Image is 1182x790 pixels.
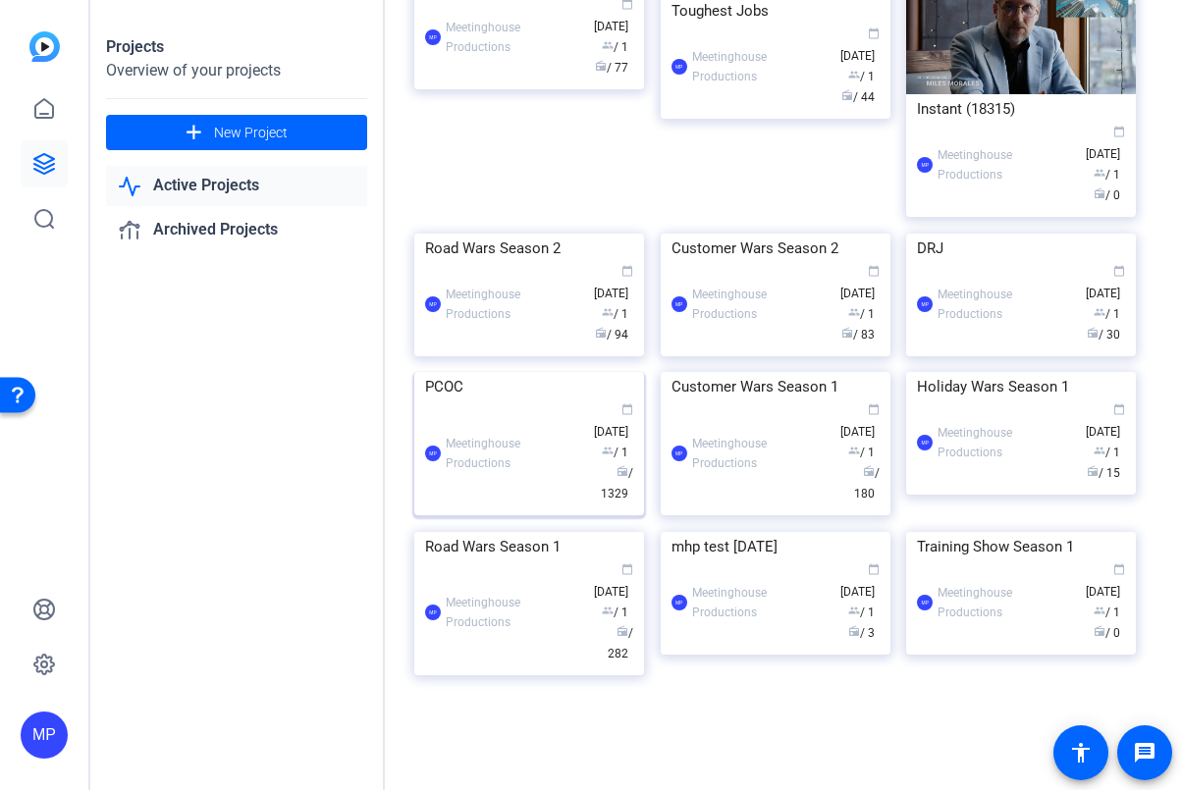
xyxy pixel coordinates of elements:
span: / 1 [1094,606,1120,619]
span: group [1094,306,1105,318]
span: calendar_today [1113,126,1125,137]
div: Meetinghouse Productions [938,423,1076,462]
span: group [848,306,860,318]
div: Meetinghouse Productions [446,593,584,632]
span: group [1094,445,1105,456]
span: radio [617,625,628,637]
span: / 0 [1094,626,1120,640]
div: Meetinghouse Productions [692,285,831,324]
div: Road Wars Season 1 [425,532,633,561]
div: Instant (18315) [917,94,1125,124]
span: / 1329 [601,466,633,500]
span: group [602,39,614,51]
span: [DATE] [840,564,880,599]
span: calendar_today [868,27,880,39]
span: group [1094,167,1105,179]
div: Holiday Wars Season 1 [917,372,1125,401]
button: New Project [106,115,367,150]
span: group [848,445,860,456]
span: / 180 [854,466,880,500]
span: / 77 [595,61,628,75]
span: group [848,69,860,80]
span: group [848,605,860,616]
div: Meetinghouse Productions [938,583,1076,622]
span: / 1 [1094,446,1120,459]
span: / 1 [1094,168,1120,182]
span: radio [595,327,607,339]
div: MP [672,59,687,75]
span: [DATE] [840,266,880,300]
span: calendar_today [621,265,633,277]
span: group [602,445,614,456]
a: Archived Projects [106,210,367,250]
a: Active Projects [106,166,367,206]
span: / 1 [602,606,628,619]
span: group [602,605,614,616]
span: radio [1087,327,1099,339]
span: / 1 [602,446,628,459]
div: Customer Wars Season 2 [672,234,880,263]
span: / 30 [1087,328,1120,342]
span: [DATE] [1086,564,1125,599]
span: radio [1087,465,1099,477]
div: MP [672,296,687,312]
div: Meetinghouse Productions [938,145,1076,184]
span: calendar_today [868,403,880,415]
span: radio [863,465,875,477]
div: MP [425,446,441,461]
mat-icon: add [182,121,206,145]
span: [DATE] [1086,266,1125,300]
div: Meetinghouse Productions [446,434,584,473]
span: / 44 [841,90,875,104]
span: radio [1094,625,1105,637]
div: MP [917,157,933,173]
span: radio [841,327,853,339]
div: Meetinghouse Productions [692,47,831,86]
span: calendar_today [1113,403,1125,415]
mat-icon: message [1133,741,1156,764]
span: calendar_today [1113,563,1125,575]
span: [DATE] [840,28,880,63]
div: MP [21,711,68,759]
span: radio [595,60,607,72]
div: Meetinghouse Productions [446,18,584,57]
div: mhp test [DATE] [672,532,880,561]
span: / 1 [848,446,875,459]
div: MP [917,435,933,450]
span: calendar_today [868,563,880,575]
div: MP [672,446,687,461]
div: MP [917,595,933,610]
div: MP [672,595,687,610]
span: / 0 [1094,188,1120,202]
span: New Project [214,123,288,143]
div: Meetinghouse Productions [938,285,1076,324]
div: Training Show Season 1 [917,532,1125,561]
div: MP [425,605,441,620]
div: Overview of your projects [106,59,367,82]
mat-icon: accessibility [1069,741,1093,764]
span: calendar_today [868,265,880,277]
div: Projects [106,35,367,59]
span: calendar_today [621,403,633,415]
div: MP [425,296,441,312]
span: / 15 [1087,466,1120,480]
img: blue-gradient.svg [29,31,60,62]
div: DRJ [917,234,1125,263]
span: / 282 [608,626,633,660]
span: radio [848,625,860,637]
span: radio [617,465,628,477]
span: calendar_today [1113,265,1125,277]
div: Meetinghouse Productions [692,583,831,622]
div: PCOC [425,372,633,401]
span: radio [1094,187,1105,199]
div: Customer Wars Season 1 [672,372,880,401]
span: / 1 [848,606,875,619]
span: calendar_today [621,563,633,575]
span: / 1 [1094,307,1120,321]
span: / 94 [595,328,628,342]
div: Meetinghouse Productions [692,434,831,473]
span: radio [841,89,853,101]
span: / 1 [602,40,628,54]
div: Meetinghouse Productions [446,285,584,324]
span: / 3 [848,626,875,640]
